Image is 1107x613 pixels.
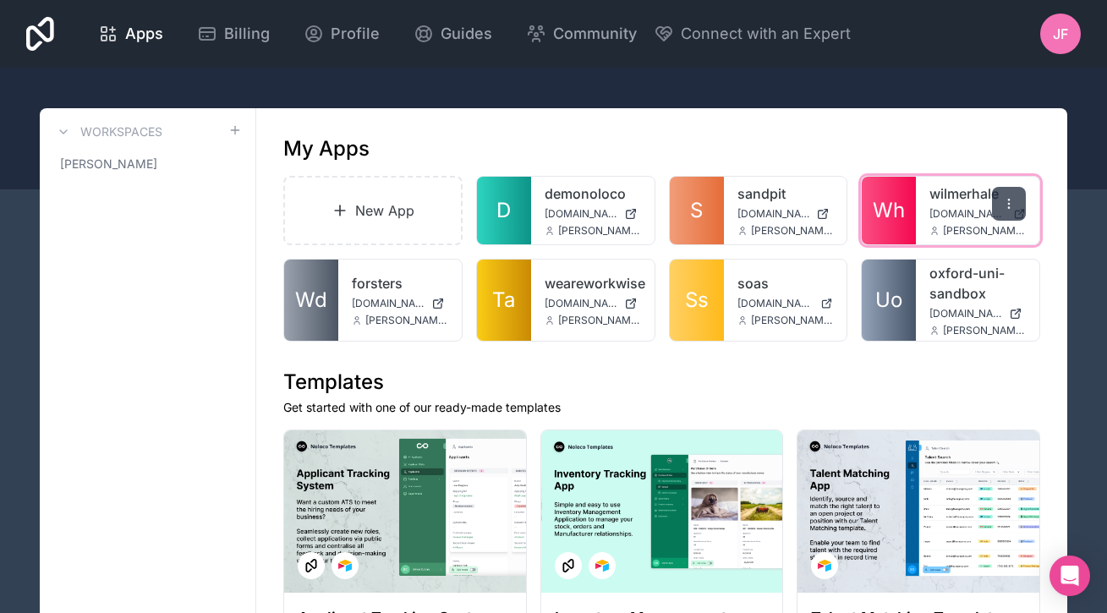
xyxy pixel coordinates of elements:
[512,15,650,52] a: Community
[751,314,834,327] span: [PERSON_NAME][EMAIL_ADDRESS][DOMAIN_NAME]
[690,197,703,224] span: S
[737,297,814,310] span: [DOMAIN_NAME]
[331,22,380,46] span: Profile
[929,207,1006,221] span: [DOMAIN_NAME]
[53,149,242,179] a: [PERSON_NAME]
[862,177,916,244] a: Wh
[283,369,1040,396] h1: Templates
[80,123,162,140] h3: Workspaces
[545,183,641,204] a: demonoloco
[862,260,916,341] a: Uo
[737,273,834,293] a: soas
[545,207,641,221] a: [DOMAIN_NAME]
[929,307,1026,320] a: [DOMAIN_NAME]
[352,297,425,310] span: [DOMAIN_NAME]
[352,273,448,293] a: forsters
[545,297,641,310] a: [DOMAIN_NAME]
[670,260,724,341] a: Ss
[737,207,834,221] a: [DOMAIN_NAME]
[685,287,709,314] span: Ss
[681,22,851,46] span: Connect with an Expert
[441,22,492,46] span: Guides
[751,224,834,238] span: [PERSON_NAME][EMAIL_ADDRESS][DOMAIN_NAME]
[654,22,851,46] button: Connect with an Expert
[184,15,283,52] a: Billing
[737,183,834,204] a: sandpit
[875,287,902,314] span: Uo
[290,15,393,52] a: Profile
[224,22,270,46] span: Billing
[283,176,463,245] a: New App
[53,122,162,142] a: Workspaces
[929,183,1026,204] a: wilmerhale
[929,207,1026,221] a: [DOMAIN_NAME]
[737,297,834,310] a: [DOMAIN_NAME]
[553,22,637,46] span: Community
[283,399,1040,416] p: Get started with one of our ready-made templates
[873,197,905,224] span: Wh
[352,297,448,310] a: [DOMAIN_NAME]
[492,287,515,314] span: Ta
[295,287,327,314] span: Wd
[283,135,370,162] h1: My Apps
[929,263,1026,304] a: oxford-uni-sandbox
[670,177,724,244] a: S
[85,15,177,52] a: Apps
[477,177,531,244] a: D
[943,224,1026,238] span: [PERSON_NAME][EMAIL_ADDRESS][DOMAIN_NAME]
[595,559,609,572] img: Airtable Logo
[545,297,617,310] span: [DOMAIN_NAME]
[1053,24,1068,44] span: JF
[1049,556,1090,596] div: Open Intercom Messenger
[365,314,448,327] span: [PERSON_NAME][EMAIL_ADDRESS][DOMAIN_NAME]
[558,224,641,238] span: [PERSON_NAME][EMAIL_ADDRESS][DOMAIN_NAME]
[400,15,506,52] a: Guides
[545,207,617,221] span: [DOMAIN_NAME]
[558,314,641,327] span: [PERSON_NAME][EMAIL_ADDRESS][DOMAIN_NAME]
[737,207,810,221] span: [DOMAIN_NAME]
[125,22,163,46] span: Apps
[338,559,352,572] img: Airtable Logo
[477,260,531,341] a: Ta
[496,197,511,224] span: D
[943,324,1026,337] span: [PERSON_NAME][EMAIL_ADDRESS][DOMAIN_NAME]
[545,273,641,293] a: weareworkwise
[60,156,157,172] span: [PERSON_NAME]
[929,307,1002,320] span: [DOMAIN_NAME]
[284,260,338,341] a: Wd
[818,559,831,572] img: Airtable Logo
